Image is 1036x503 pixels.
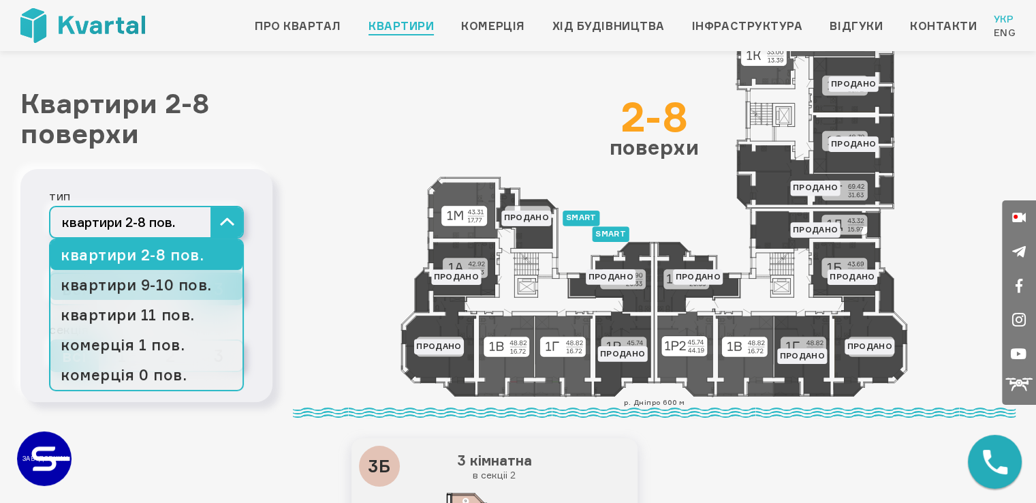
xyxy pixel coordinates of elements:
[50,330,242,360] a: комерція 1 пов.
[50,360,242,390] a: комерція 0 пов.
[50,300,242,330] a: квартири 11 пов.
[20,8,145,43] img: Kvartal
[293,397,1016,418] div: р. Дніпро 600 м
[20,89,272,149] h1: Квартири 2-8 поверхи
[610,96,700,157] div: поверхи
[910,18,977,34] a: Контакти
[359,446,400,487] div: 3Б
[993,26,1016,40] a: Eng
[17,431,72,486] a: ЗАБУДОВНИК
[366,469,623,481] small: в секціі 2
[461,18,524,34] a: Комерція
[552,18,665,34] a: Хід будівництва
[610,96,700,137] div: 2-8
[49,206,244,239] button: квартири 2-8 пов.
[692,18,803,34] a: Інфраструктура
[368,18,434,34] a: Квартири
[49,185,244,206] div: тип
[255,18,341,34] a: Про квартал
[50,270,242,300] a: квартири 9-10 пов.
[50,240,242,270] a: квартири 2-8 пов.
[22,455,68,462] text: ЗАБУДОВНИК
[993,12,1016,26] a: Укр
[830,18,883,34] a: Відгуки
[362,449,627,485] h3: 3 кімнатна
